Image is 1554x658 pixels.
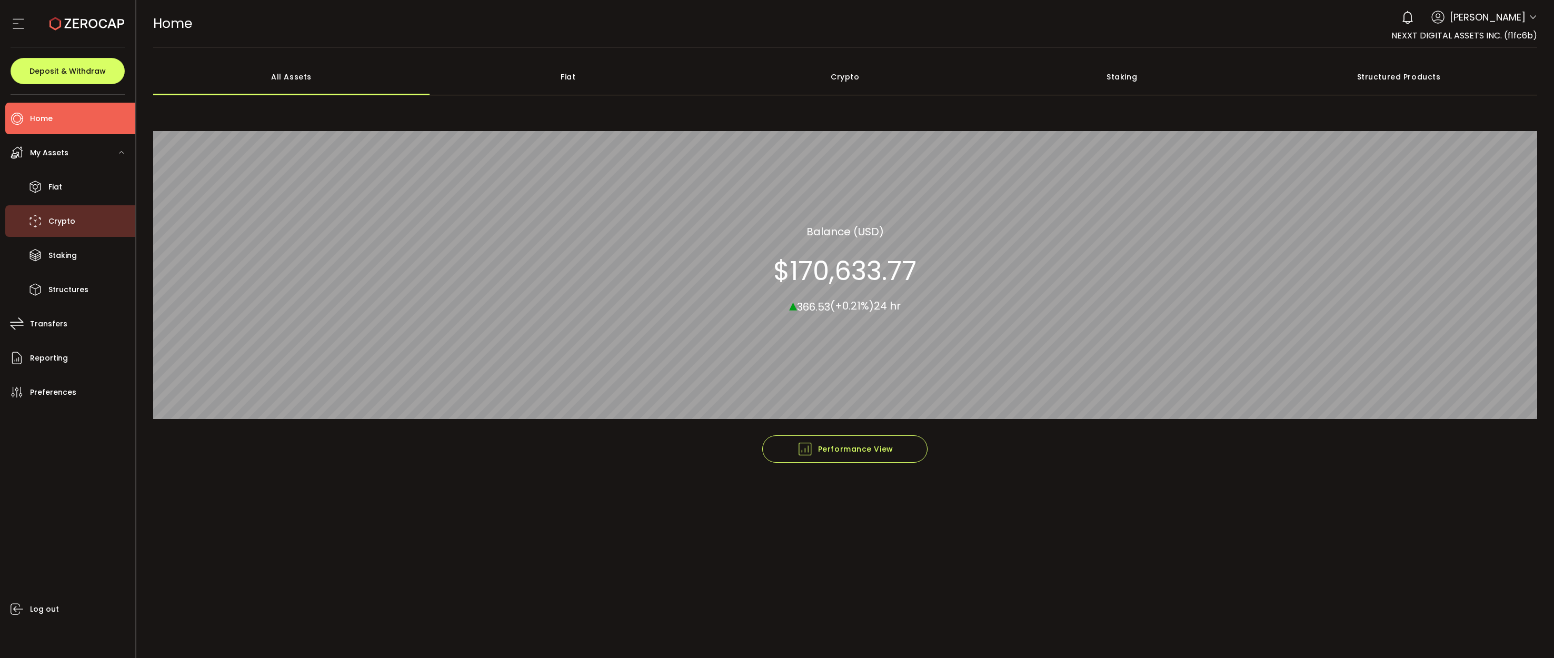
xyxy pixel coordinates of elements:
button: Deposit & Withdraw [11,58,125,84]
span: 24 hr [874,298,901,313]
span: Transfers [30,316,67,332]
span: Reporting [30,351,68,366]
span: Structures [48,282,88,297]
span: Fiat [48,180,62,195]
span: NEXXT DIGITAL ASSETS INC. (f1fc6b) [1391,29,1537,42]
span: Staking [48,248,77,263]
iframe: Chat Widget [1431,544,1554,658]
span: Preferences [30,385,76,400]
span: [PERSON_NAME] [1450,10,1526,24]
span: 366.53 [797,299,830,314]
div: All Assets [153,58,430,95]
div: Fiat [430,58,706,95]
span: ▴ [789,293,797,316]
span: Deposit & Withdraw [29,67,106,75]
div: Structured Products [1260,58,1537,95]
div: Staking [983,58,1260,95]
span: My Assets [30,145,68,161]
span: (+0.21%) [830,298,874,313]
span: Crypto [48,214,75,229]
span: Performance View [797,441,893,457]
button: Performance View [762,435,928,463]
div: Crypto [706,58,983,95]
span: Home [153,14,192,33]
span: Home [30,111,53,126]
span: Log out [30,602,59,617]
section: $170,633.77 [773,255,917,286]
section: Balance (USD) [806,223,884,239]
